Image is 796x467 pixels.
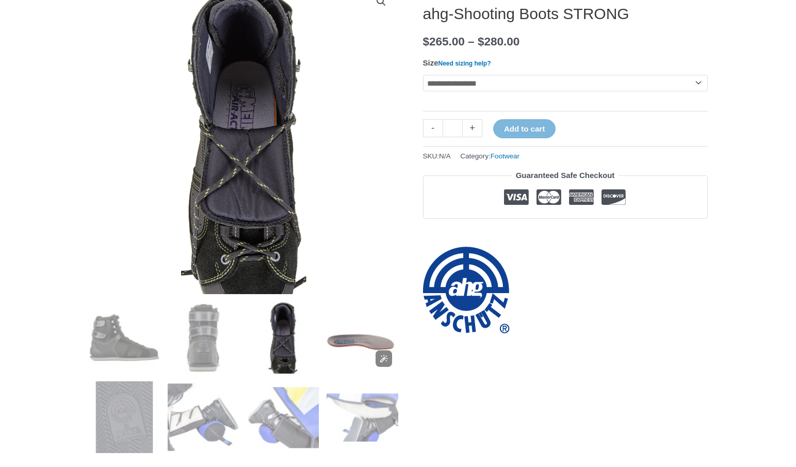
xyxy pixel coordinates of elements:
a: ahg-Anschütz [423,247,510,333]
span: SKU: [423,150,451,163]
img: ahg-Shooting Boots STRONG [89,302,160,374]
img: ahg-Shooting Boots STRONG - Image 5 [89,381,160,453]
span: N/A [439,152,451,160]
bdi: 265.00 [423,35,465,48]
a: Footwear [491,152,519,160]
img: ahg-Shooting Boots STRONG - Image 6 [168,381,239,453]
span: $ [478,35,484,48]
img: ahg-Shooting Boots STRONG - Image 7 [247,381,319,453]
bdi: 280.00 [478,35,519,48]
h1: ahg-Shooting Boots STRONG [423,5,708,23]
img: ahg-Shooting Boots STRONG - Image 8 [327,381,398,453]
img: ahg-Shooting Boots STRONG - Image 4 [327,302,398,374]
legend: Guaranteed Safe Checkout [512,168,619,183]
label: Size [423,58,491,67]
span: – [468,35,475,48]
img: ahg-Shooting Boots STRONG - Image 2 [168,302,239,374]
span: Category: [460,150,519,163]
span: $ [423,35,430,48]
input: Product quantity [443,119,463,137]
button: Add to cart [493,119,556,138]
a: + [463,119,482,137]
a: - [423,119,443,137]
iframe: Customer reviews powered by Trustpilot [423,227,708,239]
a: Need sizing help? [438,60,491,67]
img: ahg-Shooting Boots STRONG - Image 3 [247,302,319,374]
